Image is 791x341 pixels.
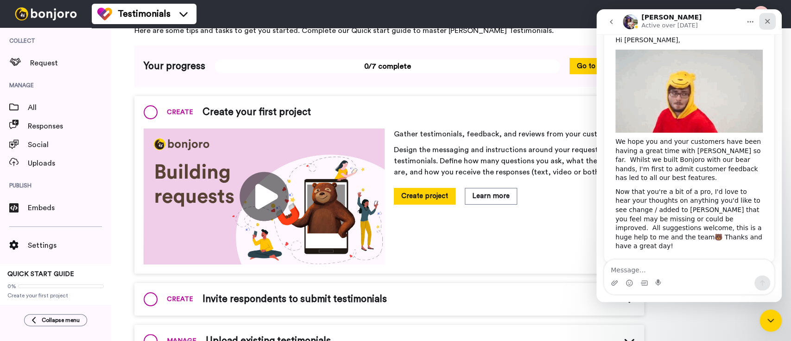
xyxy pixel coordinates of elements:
button: Upload attachment [14,270,22,277]
button: Send a message… [158,266,174,281]
iframe: Intercom live chat [596,9,782,302]
img: tm-color.svg [97,6,112,21]
img: 341228e223531fa0c85853fd068f9874.jpg [144,129,385,264]
iframe: Intercom live chat [759,309,782,332]
span: Create your first project [202,105,311,119]
p: Design the messaging and instructions around your request for testimonials. Define how many quest... [394,144,635,178]
div: Hi [PERSON_NAME], [19,26,166,36]
span: Uploads [28,158,111,169]
span: Here are some tips and tasks to get you started. Complete our Quick start guide to master [PERSON... [134,25,644,36]
span: QUICK START GUIDE [7,271,74,277]
p: Gather testimonials, feedback, and reviews from your customers. [394,129,635,140]
span: All [28,102,111,113]
span: Testimonials [118,7,171,20]
span: 0% [7,283,16,290]
span: CREATE [167,108,193,117]
span: Request [30,58,111,69]
img: bj-logo-header-white.svg [11,7,81,20]
span: CREATE [167,295,193,304]
button: Learn more [465,188,517,204]
span: 0/7 complete [215,59,560,73]
button: Create project [394,188,456,204]
span: Create your first project [7,292,104,299]
button: Go to next step [570,58,635,74]
span: Your progress [144,59,205,73]
button: Emoji picker [29,270,37,277]
button: Start recording [59,270,66,277]
div: We hope you and your customers have been having a great time with [PERSON_NAME] so far. Whilst we... [19,128,166,174]
span: Invite respondents to submit testimonials [202,292,387,306]
button: Gif picker [44,270,51,277]
textarea: Message… [8,251,177,266]
span: Responses [28,121,111,132]
span: Collapse menu [42,316,80,324]
button: Collapse menu [24,314,87,326]
span: Settings [28,240,111,251]
div: Now that you're a bit of a pro, I'd love to hear your thoughts on anything you'd like to see chan... [19,178,166,242]
span: Embeds [28,202,111,213]
span: Social [28,139,111,150]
